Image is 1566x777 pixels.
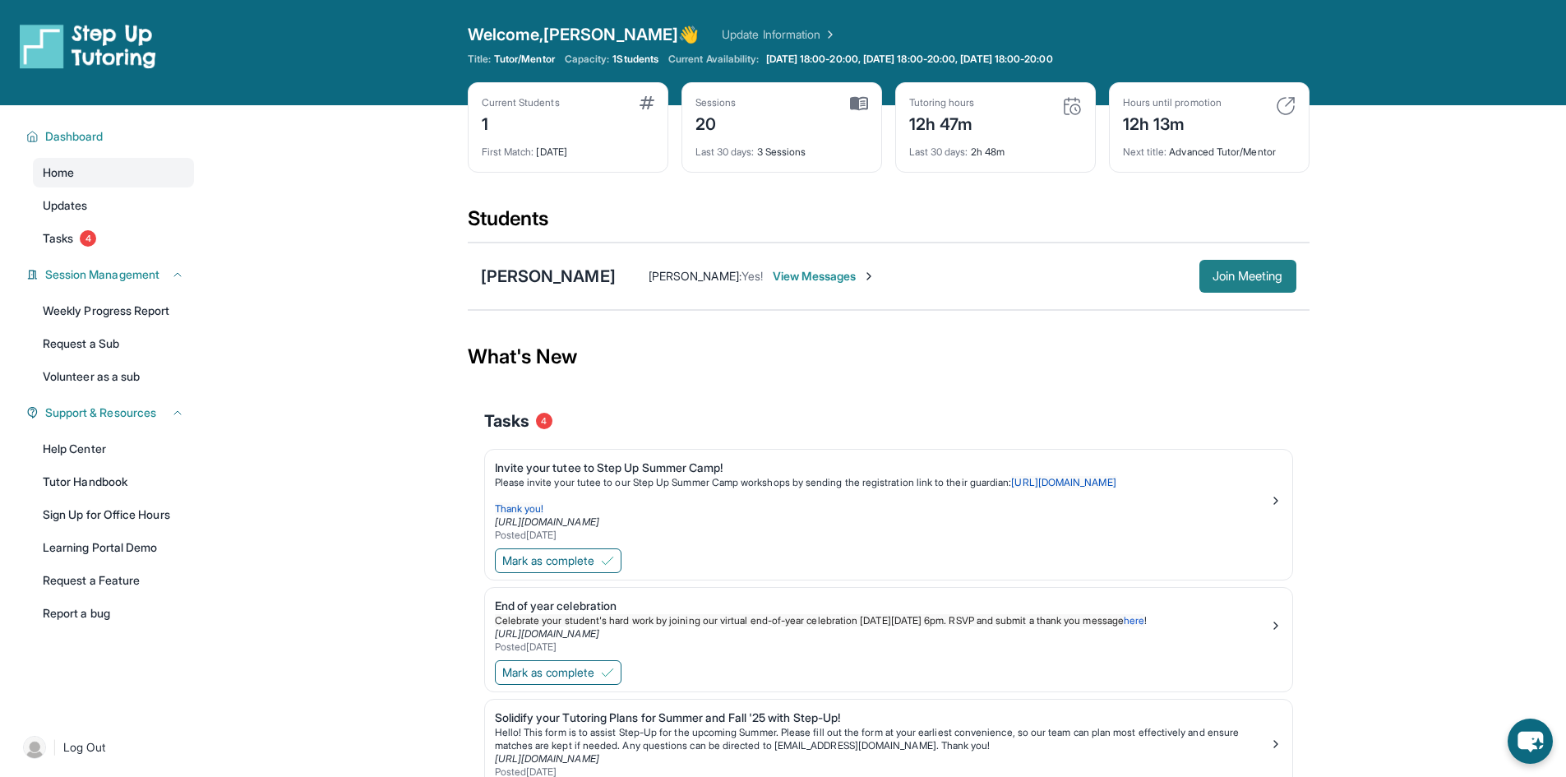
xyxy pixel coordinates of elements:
[33,329,194,358] a: Request a Sub
[468,23,700,46] span: Welcome, [PERSON_NAME] 👋
[482,146,534,158] span: First Match :
[820,26,837,43] img: Chevron Right
[495,641,1269,654] div: Posted [DATE]
[20,23,156,69] img: logo
[484,409,529,432] span: Tasks
[668,53,759,66] span: Current Availability:
[482,136,654,159] div: [DATE]
[502,664,594,681] span: Mark as complete
[695,96,737,109] div: Sessions
[502,553,594,569] span: Mark as complete
[1508,719,1553,764] button: chat-button
[33,191,194,220] a: Updates
[33,566,194,595] a: Request a Feature
[482,96,560,109] div: Current Students
[495,598,1269,614] div: End of year celebration
[39,128,184,145] button: Dashboard
[601,666,614,679] img: Mark as complete
[495,627,599,640] a: [URL][DOMAIN_NAME]
[495,502,544,515] span: Thank you!
[601,554,614,567] img: Mark as complete
[495,726,1269,752] p: Hello! This form is to assist Step-Up for the upcoming Summer. Please fill out the form at your e...
[23,736,46,759] img: user-img
[909,109,975,136] div: 12h 47m
[33,467,194,497] a: Tutor Handbook
[45,405,156,421] span: Support & Resources
[495,548,621,573] button: Mark as complete
[1123,96,1222,109] div: Hours until promotion
[16,729,194,765] a: |Log Out
[39,405,184,421] button: Support & Resources
[909,136,1082,159] div: 2h 48m
[536,413,552,429] span: 4
[468,53,491,66] span: Title:
[45,128,104,145] span: Dashboard
[495,614,1124,627] span: Celebrate your student's hard work by joining our virtual end-of-year celebration [DATE][DATE] 6p...
[481,265,616,288] div: [PERSON_NAME]
[33,224,194,253] a: Tasks4
[33,434,194,464] a: Help Center
[763,53,1056,66] a: [DATE] 18:00-20:00, [DATE] 18:00-20:00, [DATE] 18:00-20:00
[43,230,73,247] span: Tasks
[495,529,1269,542] div: Posted [DATE]
[495,460,1269,476] div: Invite your tutee to Step Up Summer Camp!
[33,599,194,628] a: Report a bug
[33,296,194,326] a: Weekly Progress Report
[1199,260,1296,293] button: Join Meeting
[33,158,194,187] a: Home
[850,96,868,111] img: card
[565,53,610,66] span: Capacity:
[33,533,194,562] a: Learning Portal Demo
[1123,136,1296,159] div: Advanced Tutor/Mentor
[33,500,194,530] a: Sign Up for Office Hours
[485,588,1292,657] a: End of year celebrationCelebrate your student's hard work by joining our virtual end-of-year cele...
[495,660,621,685] button: Mark as complete
[722,26,837,43] a: Update Information
[485,450,1292,545] a: Invite your tutee to Step Up Summer Camp!Please invite your tutee to our Step Up Summer Camp work...
[1123,109,1222,136] div: 12h 13m
[766,53,1053,66] span: [DATE] 18:00-20:00, [DATE] 18:00-20:00, [DATE] 18:00-20:00
[741,269,763,283] span: Yes!
[468,206,1310,242] div: Students
[495,614,1269,627] p: !
[495,476,1269,489] p: Please invite your tutee to our Step Up Summer Camp workshops by sending the registration link to...
[1213,271,1283,281] span: Join Meeting
[495,516,599,528] a: [URL][DOMAIN_NAME]
[1011,476,1116,488] a: [URL][DOMAIN_NAME]
[43,197,88,214] span: Updates
[862,270,875,283] img: Chevron-Right
[45,266,159,283] span: Session Management
[495,752,599,765] a: [URL][DOMAIN_NAME]
[80,230,96,247] span: 4
[1123,146,1167,158] span: Next title :
[63,739,106,756] span: Log Out
[43,164,74,181] span: Home
[495,710,1269,726] div: Solidify your Tutoring Plans for Summer and Fall '25 with Step-Up!
[909,96,975,109] div: Tutoring hours
[1124,614,1144,627] a: here
[909,146,968,158] span: Last 30 days :
[773,268,875,284] span: View Messages
[33,362,194,391] a: Volunteer as a sub
[1276,96,1296,116] img: card
[53,738,57,757] span: |
[468,321,1310,393] div: What's New
[640,96,654,109] img: card
[649,269,741,283] span: [PERSON_NAME] :
[695,109,737,136] div: 20
[482,109,560,136] div: 1
[494,53,555,66] span: Tutor/Mentor
[39,266,184,283] button: Session Management
[612,53,658,66] span: 1 Students
[695,136,868,159] div: 3 Sessions
[695,146,755,158] span: Last 30 days :
[1062,96,1082,116] img: card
